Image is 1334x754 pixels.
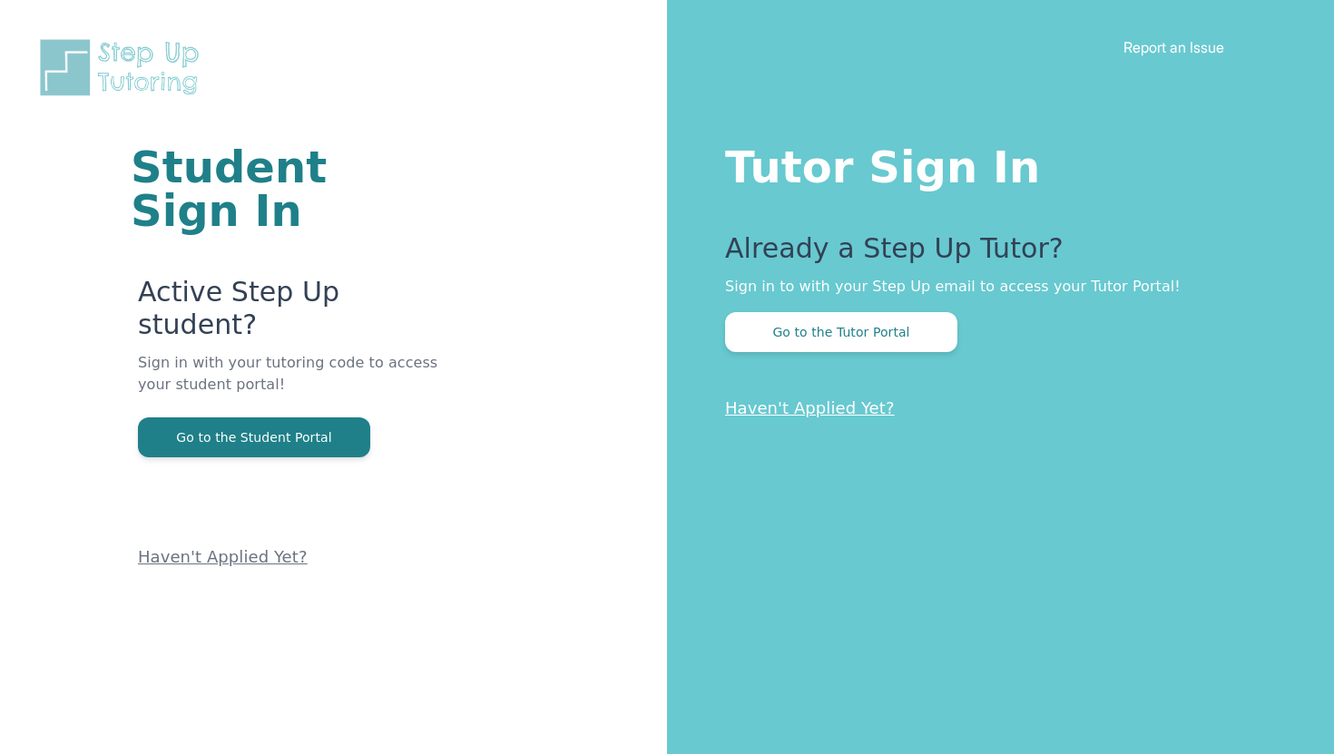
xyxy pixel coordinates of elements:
[138,417,370,457] button: Go to the Student Portal
[725,232,1261,276] p: Already a Step Up Tutor?
[725,312,957,352] button: Go to the Tutor Portal
[36,36,211,99] img: Step Up Tutoring horizontal logo
[138,352,449,417] p: Sign in with your tutoring code to access your student portal!
[725,323,957,340] a: Go to the Tutor Portal
[138,428,370,446] a: Go to the Student Portal
[725,276,1261,298] p: Sign in to with your Step Up email to access your Tutor Portal!
[138,547,308,566] a: Haven't Applied Yet?
[138,276,449,352] p: Active Step Up student?
[1123,38,1224,56] a: Report an Issue
[725,138,1261,189] h1: Tutor Sign In
[725,398,895,417] a: Haven't Applied Yet?
[131,145,449,232] h1: Student Sign In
